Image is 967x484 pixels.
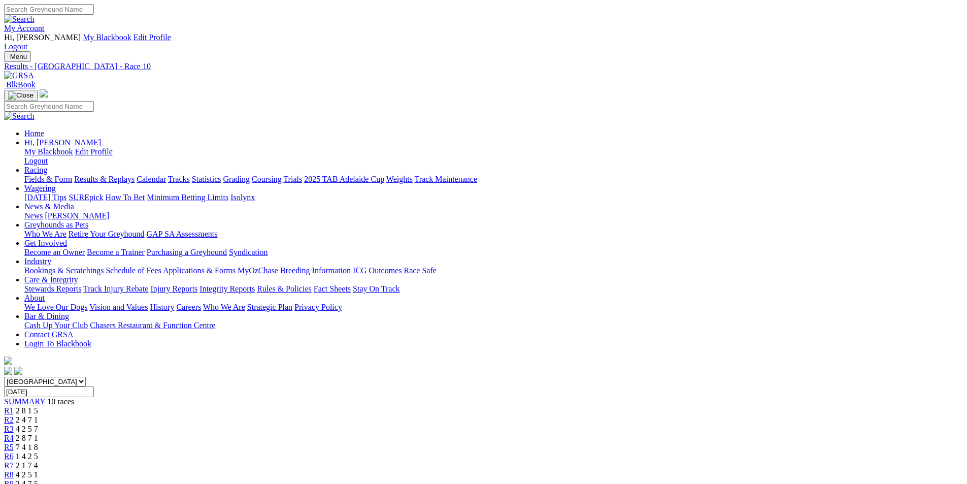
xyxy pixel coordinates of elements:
img: facebook.svg [4,367,12,375]
a: Trials [283,175,302,183]
img: Search [4,15,35,24]
span: R4 [4,434,14,442]
a: ICG Outcomes [353,266,402,275]
span: 10 races [47,397,74,406]
a: Edit Profile [134,33,171,42]
a: Minimum Betting Limits [147,193,228,202]
a: Wagering [24,184,56,192]
a: Stay On Track [353,284,399,293]
div: News & Media [24,211,963,220]
div: Greyhounds as Pets [24,230,963,239]
a: Tracks [168,175,190,183]
a: Results - [GEOGRAPHIC_DATA] - Race 10 [4,62,963,71]
a: Grading [223,175,250,183]
a: Bookings & Scratchings [24,266,104,275]
a: R6 [4,452,14,461]
a: Racing [24,166,47,174]
a: Privacy Policy [294,303,342,311]
a: R7 [4,461,14,470]
a: Stewards Reports [24,284,81,293]
input: Search [4,4,94,15]
a: 2025 TAB Adelaide Cup [304,175,384,183]
a: Become an Owner [24,248,85,256]
img: logo-grsa-white.png [40,89,48,98]
span: Hi, [PERSON_NAME] [24,138,101,147]
div: About [24,303,963,312]
span: BlkBook [6,80,36,89]
a: Track Injury Rebate [83,284,148,293]
a: [PERSON_NAME] [45,211,109,220]
a: Race Safe [404,266,436,275]
div: Wagering [24,193,963,202]
a: GAP SA Assessments [147,230,218,238]
div: Hi, [PERSON_NAME] [24,147,963,166]
img: Close [8,91,34,100]
a: Chasers Restaurant & Function Centre [90,321,215,330]
a: Hi, [PERSON_NAME] [24,138,103,147]
a: Bar & Dining [24,312,69,320]
a: BlkBook [4,80,36,89]
a: R2 [4,415,14,424]
span: SUMMARY [4,397,45,406]
span: 2 8 7 1 [16,434,38,442]
a: Track Maintenance [415,175,477,183]
a: Rules & Policies [257,284,312,293]
a: SUREpick [69,193,103,202]
a: My Blackbook [24,147,73,156]
a: Greyhounds as Pets [24,220,88,229]
input: Search [4,101,94,112]
a: R1 [4,406,14,415]
img: logo-grsa-white.png [4,357,12,365]
a: Cash Up Your Club [24,321,88,330]
span: R8 [4,470,14,479]
a: Login To Blackbook [24,339,91,348]
img: Search [4,112,35,121]
a: Home [24,129,44,138]
a: How To Bet [106,193,145,202]
div: Get Involved [24,248,963,257]
a: Careers [176,303,201,311]
a: Vision and Values [89,303,148,311]
a: Get Involved [24,239,67,247]
a: Industry [24,257,51,266]
a: Who We Are [24,230,66,238]
a: Integrity Reports [199,284,255,293]
a: Weights [386,175,413,183]
a: Purchasing a Greyhound [147,248,227,256]
span: 1 4 2 5 [16,452,38,461]
span: 4 2 5 1 [16,470,38,479]
div: My Account [4,33,963,51]
div: Care & Integrity [24,284,963,294]
a: Results & Replays [74,175,135,183]
span: 2 8 1 5 [16,406,38,415]
button: Toggle navigation [4,90,38,101]
a: Calendar [137,175,166,183]
span: Hi, [PERSON_NAME] [4,33,81,42]
img: GRSA [4,71,34,80]
span: 2 1 7 4 [16,461,38,470]
a: [DATE] Tips [24,193,66,202]
a: Isolynx [230,193,255,202]
a: Statistics [192,175,221,183]
a: About [24,294,45,302]
a: My Account [4,24,45,33]
a: Injury Reports [150,284,197,293]
input: Select date [4,386,94,397]
span: 4 2 5 7 [16,425,38,433]
span: Menu [10,53,27,60]
div: Industry [24,266,963,275]
img: twitter.svg [14,367,22,375]
a: R3 [4,425,14,433]
a: We Love Our Dogs [24,303,87,311]
button: Toggle navigation [4,51,31,62]
a: Schedule of Fees [106,266,161,275]
a: Retire Your Greyhound [69,230,145,238]
a: News [24,211,43,220]
a: Fact Sheets [314,284,351,293]
a: Fields & Form [24,175,72,183]
div: Bar & Dining [24,321,963,330]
